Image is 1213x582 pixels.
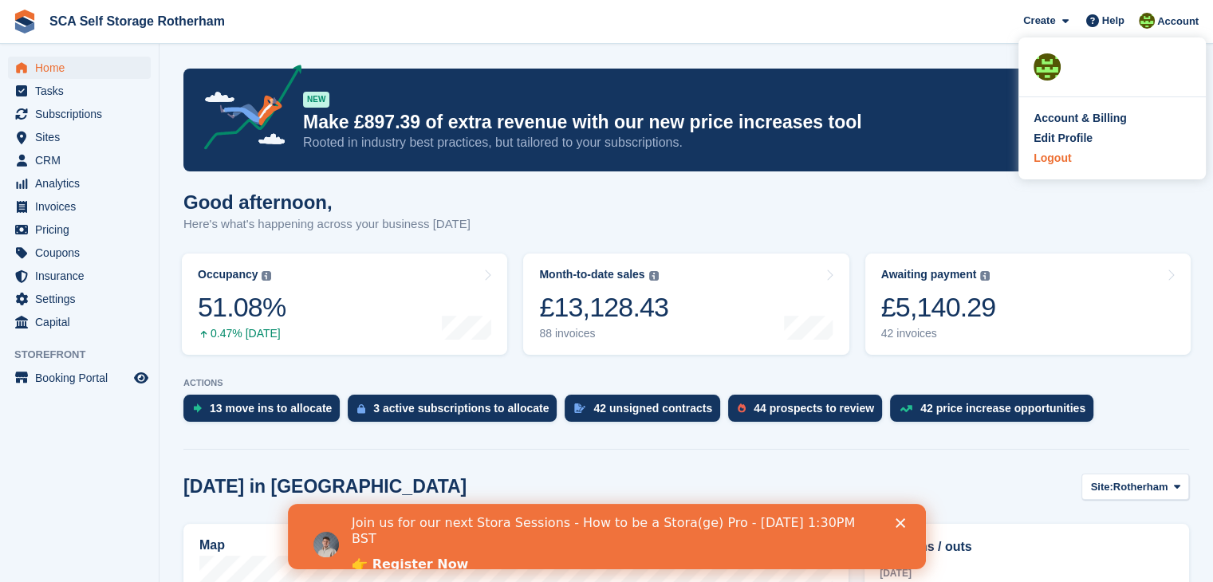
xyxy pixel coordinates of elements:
div: [DATE] [880,566,1174,580]
span: Help [1102,13,1124,29]
a: menu [8,80,151,102]
div: NEW [303,92,329,108]
span: Subscriptions [35,103,131,125]
a: menu [8,195,151,218]
span: Site: [1090,479,1113,495]
div: 0.47% [DATE] [198,327,286,340]
a: 3 active subscriptions to allocate [348,395,565,430]
span: Invoices [35,195,131,218]
a: menu [8,288,151,310]
a: Account & Billing [1034,110,1191,127]
div: Logout [1034,150,1071,167]
img: contract_signature_icon-13c848040528278c33f63329250d36e43548de30e8caae1d1a13099fd9432cc5.svg [574,403,585,413]
a: 👉 Register Now [64,53,180,70]
span: Home [35,57,131,79]
div: Close [608,14,624,24]
span: Rotherham [1113,479,1168,495]
img: stora-icon-8386f47178a22dfd0bd8f6a31ec36ba5ce8667c1dd55bd0f319d3a0aa187defe.svg [13,10,37,33]
h2: [DATE] in [GEOGRAPHIC_DATA] [183,476,467,497]
span: Account [1157,14,1199,29]
span: Storefront [14,347,159,363]
span: Tasks [35,80,131,102]
span: Coupons [35,242,131,264]
a: menu [8,218,151,241]
span: Insurance [35,265,131,287]
span: Pricing [35,218,131,241]
img: prospect-51fa495bee0391a8d652442698ab0144808aea92771e9ea1ae160a38d050c398.svg [738,403,746,413]
a: Logout [1034,150,1191,167]
a: menu [8,311,151,333]
div: 42 price increase opportunities [920,402,1085,415]
img: price-adjustments-announcement-icon-8257ccfd72463d97f412b2fc003d46551f7dbcb40ab6d574587a9cd5c0d94... [191,65,302,155]
div: £5,140.29 [881,291,996,324]
a: 42 price increase opportunities [890,395,1101,430]
div: 51.08% [198,291,286,324]
span: Create [1023,13,1055,29]
span: Sites [35,126,131,148]
a: 44 prospects to review [728,395,890,430]
img: icon-info-grey-7440780725fd019a000dd9b08b2336e03edf1995a4989e88bcd33f0948082b44.svg [262,271,271,281]
img: icon-info-grey-7440780725fd019a000dd9b08b2336e03edf1995a4989e88bcd33f0948082b44.svg [980,271,990,281]
h2: Move ins / outs [880,537,1174,556]
a: menu [8,265,151,287]
span: Settings [35,288,131,310]
img: icon-info-grey-7440780725fd019a000dd9b08b2336e03edf1995a4989e88bcd33f0948082b44.svg [649,271,659,281]
div: 3 active subscriptions to allocate [373,402,549,415]
a: Month-to-date sales £13,128.43 88 invoices [523,254,849,355]
span: CRM [35,149,131,171]
div: Month-to-date sales [539,268,644,281]
span: Capital [35,311,131,333]
img: price_increase_opportunities-93ffe204e8149a01c8c9dc8f82e8f89637d9d84a8eef4429ea346261dce0b2c0.svg [900,405,912,412]
a: Occupancy 51.08% 0.47% [DATE] [182,254,507,355]
div: 42 invoices [881,327,996,340]
a: Preview store [132,368,151,387]
a: menu [8,103,151,125]
div: Edit Profile [1034,130,1093,147]
a: menu [8,126,151,148]
span: Booking Portal [35,367,131,389]
a: menu [8,242,151,264]
p: Make £897.39 of extra revenue with our new price increases tool [303,111,1050,134]
div: Awaiting payment [881,268,977,281]
a: 42 unsigned contracts [565,395,728,430]
h2: Map [199,538,225,553]
button: Site: Rotherham [1081,474,1189,500]
div: Account & Billing [1034,110,1127,127]
a: menu [8,57,151,79]
a: menu [8,172,151,195]
h1: Good afternoon, [183,191,471,213]
div: Occupancy [198,268,258,281]
iframe: Intercom live chat banner [288,504,926,569]
a: menu [8,367,151,389]
a: Edit Profile [1034,130,1191,147]
span: Analytics [35,172,131,195]
a: SCA Self Storage Rotherham [43,8,231,34]
a: 13 move ins to allocate [183,395,348,430]
img: move_ins_to_allocate_icon-fdf77a2bb77ea45bf5b3d319d69a93e2d87916cf1d5bf7949dd705db3b84f3ca.svg [193,403,202,413]
div: 42 unsigned contracts [593,402,712,415]
div: 13 move ins to allocate [210,402,332,415]
img: active_subscription_to_allocate_icon-d502201f5373d7db506a760aba3b589e785aa758c864c3986d89f69b8ff3... [357,403,365,414]
p: Here's what's happening across your business [DATE] [183,215,471,234]
a: menu [8,149,151,171]
p: Rooted in industry best practices, but tailored to your subscriptions. [303,134,1050,151]
a: Awaiting payment £5,140.29 42 invoices [865,254,1191,355]
p: ACTIONS [183,378,1189,388]
div: 44 prospects to review [754,402,874,415]
div: 88 invoices [539,327,668,340]
div: £13,128.43 [539,291,668,324]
